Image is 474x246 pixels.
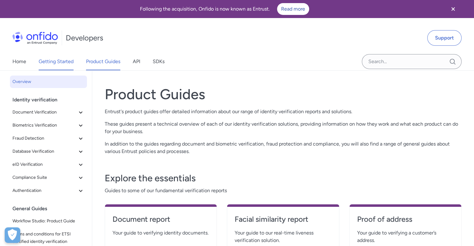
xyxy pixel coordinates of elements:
[12,78,84,86] span: Overview
[12,187,77,194] span: Authentication
[357,214,454,229] a: Proof of address
[86,53,120,70] a: Product Guides
[235,229,331,244] span: Your guide to our real-time liveness verification solution.
[10,76,87,88] a: Overview
[133,53,140,70] a: API
[12,53,26,70] a: Home
[39,53,74,70] a: Getting Started
[113,214,209,229] a: Document report
[113,229,209,237] span: Your guide to verifying identity documents.
[12,230,84,245] span: Terms and conditions for ETSI certified identity verification
[105,120,462,135] p: These guides present a technical overview of each of our identity verification solutions, providi...
[105,140,462,155] p: In addition to the guides regarding document and biometric verification, fraud protection and com...
[113,214,209,224] h4: Document report
[362,54,462,69] input: Onfido search input field
[235,214,331,224] h4: Facial similarity report
[12,135,77,142] span: Fraud Detection
[5,227,20,243] button: Open Preferences
[12,122,77,129] span: Biometrics Verification
[66,33,103,43] h1: Developers
[7,3,442,15] div: Following the acquisition, Onfido is now known as Entrust.
[12,109,77,116] span: Document Verification
[357,229,454,244] span: Your guide to verifying a customer’s address.
[235,214,331,229] a: Facial similarity report
[12,174,77,181] span: Compliance Suite
[12,94,89,106] div: Identity verification
[12,217,84,225] span: Workflow Studio: Product Guide
[105,86,462,103] h1: Product Guides
[10,119,87,132] button: Biometrics Verification
[153,53,165,70] a: SDKs
[12,161,77,168] span: eID Verification
[5,227,20,243] div: Cookie Preferences
[12,148,77,155] span: Database Verification
[10,158,87,171] button: eID Verification
[10,106,87,118] button: Document Verification
[10,184,87,197] button: Authentication
[105,172,462,184] h3: Explore the essentials
[105,108,462,115] p: Entrust's product guides offer detailed information about our range of identity verification repo...
[10,171,87,184] button: Compliance Suite
[442,1,465,17] button: Close banner
[277,3,309,15] a: Read more
[12,202,89,215] div: General Guides
[10,145,87,158] button: Database Verification
[10,215,87,227] a: Workflow Studio: Product Guide
[357,214,454,224] h4: Proof of address
[427,30,462,46] a: Support
[10,132,87,145] button: Fraud Detection
[449,5,457,13] svg: Close banner
[105,187,462,194] span: Guides to some of our fundamental verification reports
[12,32,58,44] img: Onfido Logo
